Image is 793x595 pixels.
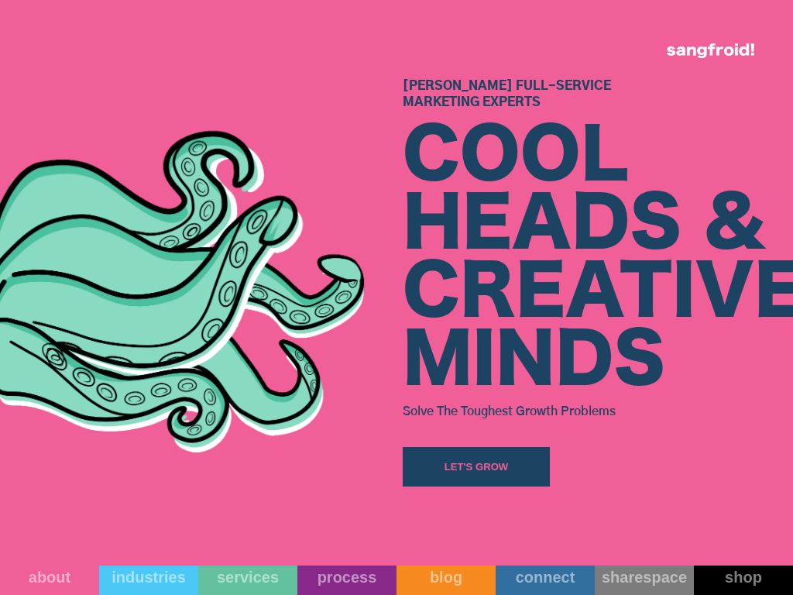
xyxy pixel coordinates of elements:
[99,566,198,595] a: industries
[667,43,754,58] img: logo
[198,566,297,595] a: services
[403,447,550,487] a: Let's Grow
[595,568,694,586] div: sharespace
[595,566,694,595] a: sharespace
[396,568,496,586] div: blog
[297,566,396,595] a: process
[694,566,793,595] a: shop
[694,568,793,586] div: shop
[445,459,509,475] div: Let's Grow
[297,568,396,586] div: process
[396,566,496,595] a: blog
[496,568,595,586] div: connect
[496,566,595,595] a: connect
[198,568,297,586] div: services
[99,568,198,586] div: industries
